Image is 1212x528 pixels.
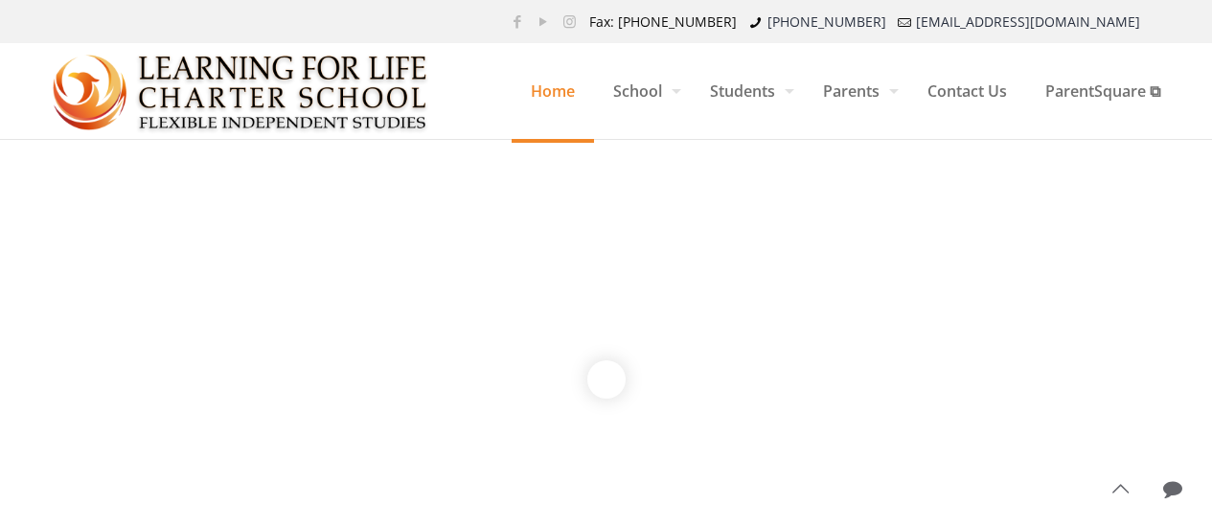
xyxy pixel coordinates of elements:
span: Home [512,62,594,120]
a: ParentSquare ⧉ [1026,43,1179,139]
a: Home [512,43,594,139]
span: Parents [804,62,908,120]
a: Parents [804,43,908,139]
img: Home [53,44,429,140]
span: ParentSquare ⧉ [1026,62,1179,120]
a: YouTube icon [534,11,554,31]
i: mail [896,12,915,31]
a: Facebook icon [508,11,528,31]
a: Instagram icon [560,11,580,31]
a: Learning for Life Charter School [53,43,429,139]
a: Contact Us [908,43,1026,139]
a: [PHONE_NUMBER] [767,12,886,31]
a: Back to top icon [1100,469,1140,509]
a: Students [691,43,804,139]
span: Students [691,62,804,120]
a: [EMAIL_ADDRESS][DOMAIN_NAME] [916,12,1140,31]
span: School [594,62,691,120]
span: Contact Us [908,62,1026,120]
a: School [594,43,691,139]
i: phone [746,12,766,31]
